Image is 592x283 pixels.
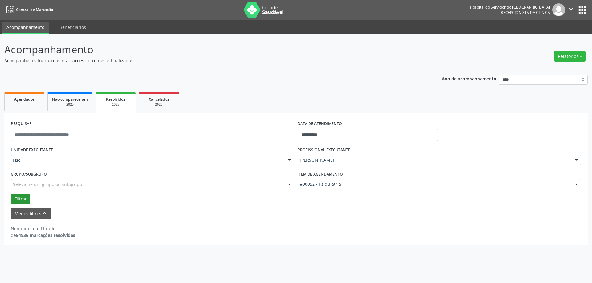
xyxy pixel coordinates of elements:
[300,157,569,163] span: [PERSON_NAME]
[11,119,32,129] label: PESQUISAR
[2,22,49,34] a: Acompanhamento
[52,97,88,102] span: Não compareceram
[11,194,30,204] button: Filtrar
[4,42,413,57] p: Acompanhamento
[100,102,131,107] div: 2025
[300,181,569,187] span: #00052 - Psiquiatria
[55,22,90,33] a: Beneficiários
[11,145,53,155] label: UNIDADE EXECUTANTE
[4,57,413,64] p: Acompanhe a situação das marcações correntes e finalizadas
[554,51,586,62] button: Relatórios
[298,119,342,129] label: DATA DE ATENDIMENTO
[442,75,496,82] p: Ano de acompanhamento
[577,5,588,15] button: apps
[106,97,125,102] span: Resolvidos
[4,5,53,15] a: Central de Marcação
[470,5,550,10] div: Hospital do Servidor do [GEOGRAPHIC_DATA]
[11,169,47,179] label: Grupo/Subgrupo
[11,232,75,238] div: de
[565,3,577,16] button: 
[41,210,48,217] i: keyboard_arrow_up
[298,169,343,179] label: Item de agendamento
[16,7,53,12] span: Central de Marcação
[298,145,350,155] label: PROFISSIONAL EXECUTANTE
[568,6,574,12] i: 
[501,10,550,15] span: Recepcionista da clínica
[149,97,169,102] span: Cancelados
[143,102,174,107] div: 2025
[16,232,75,238] strong: 54936 marcações resolvidas
[552,3,565,16] img: img
[52,102,88,107] div: 2025
[11,225,75,232] div: Nenhum item filtrado
[13,181,82,188] span: Selecione um grupo ou subgrupo
[14,97,35,102] span: Agendados
[13,157,282,163] span: Hse
[11,208,51,219] button: Menos filtroskeyboard_arrow_up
